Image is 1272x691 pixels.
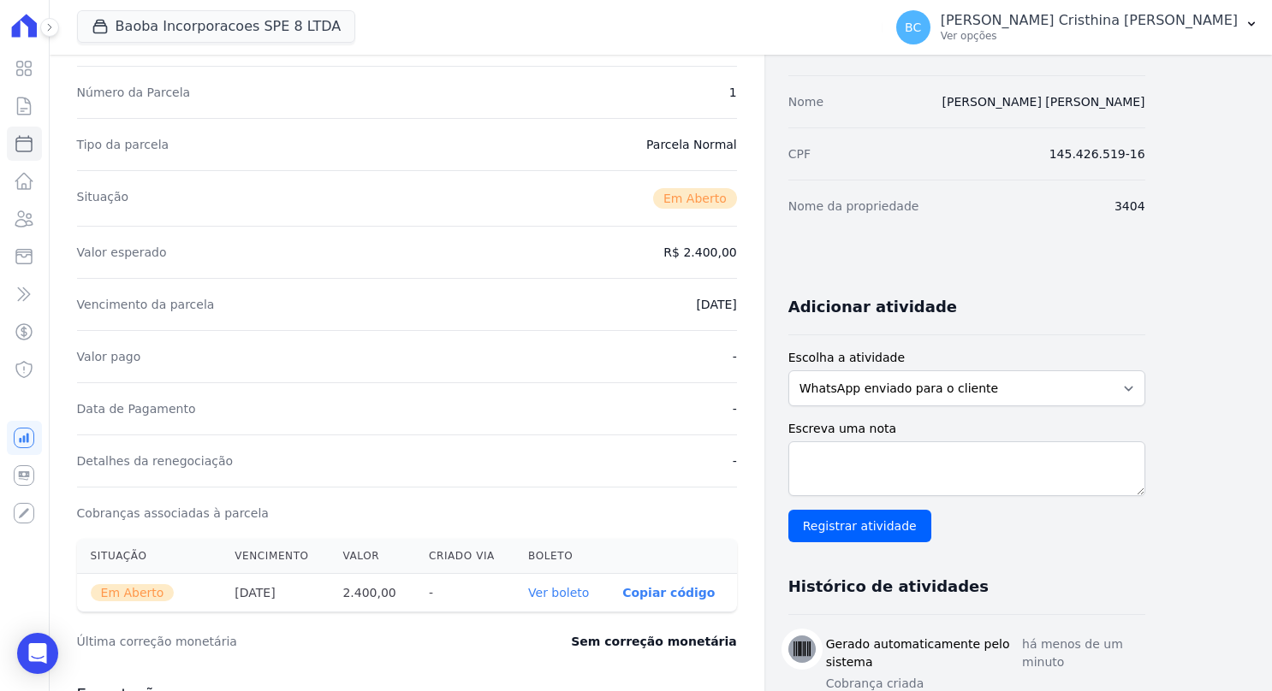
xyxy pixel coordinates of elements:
th: - [415,574,514,612]
input: Registrar atividade [788,510,931,542]
th: Valor [329,539,415,574]
dd: Sem correção monetária [571,633,736,650]
dt: Situação [77,188,129,209]
dd: 3404 [1114,198,1145,215]
p: há menos de um minuto [1022,635,1145,671]
h3: Gerado automaticamente pelo sistema [826,635,1022,671]
dt: Valor esperado [77,244,167,261]
th: Vencimento [221,539,329,574]
dd: R$ 2.400,00 [663,244,736,261]
dd: [DATE] [696,296,736,313]
dd: - [733,348,737,365]
dt: CPF [788,145,811,162]
dd: 1 [729,84,737,101]
th: Situação [77,539,222,574]
dd: 145.426.519-16 [1049,145,1145,162]
dt: Vencimento da parcela [77,296,215,313]
dt: Nome da propriedade [788,198,919,215]
dt: Tipo da parcela [77,136,169,153]
p: Ver opções [941,29,1238,43]
dt: Nome [788,93,823,110]
a: Ver boleto [528,586,589,599]
dt: Data de Pagamento [77,400,196,417]
dt: Número da Parcela [77,84,191,101]
th: Criado via [415,539,514,574]
label: Escreva uma nota [788,420,1145,438]
a: [PERSON_NAME] [PERSON_NAME] [942,95,1145,109]
dt: Valor pago [77,348,141,365]
button: Copiar código [622,586,715,599]
label: Escolha a atividade [788,349,1145,367]
dt: Detalhes da renegociação [77,452,234,470]
dd: - [733,400,737,417]
th: Boleto [514,539,609,574]
dd: Parcela Normal [646,136,737,153]
th: 2.400,00 [329,574,415,612]
span: Em Aberto [91,584,175,601]
th: [DATE] [221,574,329,612]
span: Em Aberto [653,188,737,209]
dd: - [733,452,737,470]
span: BC [905,21,921,33]
button: BC [PERSON_NAME] Cristhina [PERSON_NAME] Ver opções [883,3,1272,51]
dt: Cobranças associadas à parcela [77,505,269,522]
h3: Histórico de atividades [788,576,989,597]
div: Open Intercom Messenger [17,633,58,674]
button: Baoba Incorporacoes SPE 8 LTDA [77,10,356,43]
h3: Adicionar atividade [788,297,957,317]
p: [PERSON_NAME] Cristhina [PERSON_NAME] [941,12,1238,29]
dt: Última correção monetária [77,633,467,650]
